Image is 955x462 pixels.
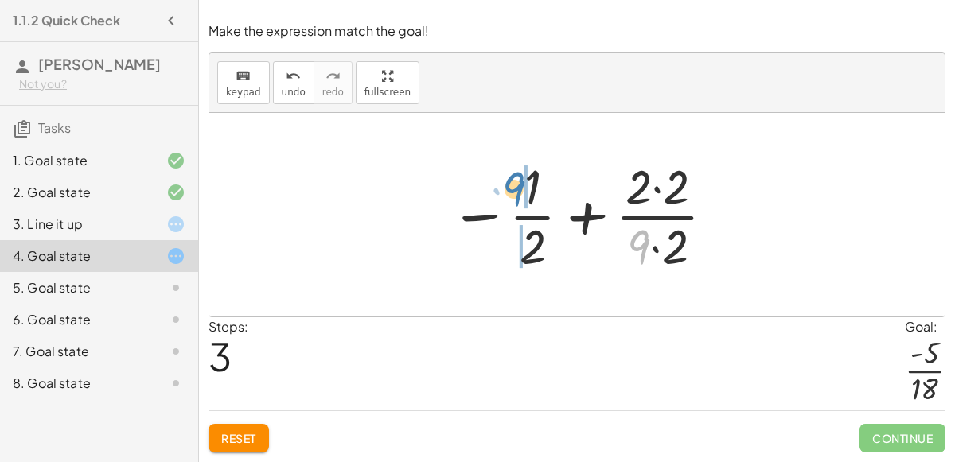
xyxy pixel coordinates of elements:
span: Reset [221,431,256,445]
div: 4. Goal state [13,247,141,266]
button: keyboardkeypad [217,61,270,104]
div: 7. Goal state [13,342,141,361]
div: 3. Line it up [13,215,141,234]
div: Goal: [905,317,945,336]
span: redo [322,87,344,98]
i: Task started. [166,215,185,234]
span: fullscreen [364,87,411,98]
button: fullscreen [356,61,419,104]
i: undo [286,67,301,86]
div: 1. Goal state [13,151,141,170]
div: 5. Goal state [13,278,141,297]
div: Not you? [19,76,185,92]
span: 3 [209,332,232,380]
i: Task not started. [166,310,185,329]
i: Task finished and correct. [166,151,185,170]
i: Task not started. [166,278,185,297]
i: Task not started. [166,374,185,393]
i: Task started. [166,247,185,266]
button: Reset [209,424,269,452]
i: Task finished and correct. [166,183,185,202]
div: 6. Goal state [13,310,141,329]
label: Steps: [209,318,248,335]
button: undoundo [273,61,314,104]
div: 8. Goal state [13,374,141,393]
p: Make the expression match the goal! [209,22,945,41]
button: redoredo [314,61,353,104]
div: 2. Goal state [13,183,141,202]
span: Tasks [38,119,71,136]
span: [PERSON_NAME] [38,55,161,73]
i: Task not started. [166,342,185,361]
i: redo [325,67,341,86]
span: keypad [226,87,261,98]
h4: 1.1.2 Quick Check [13,11,120,30]
span: undo [282,87,306,98]
i: keyboard [236,67,251,86]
